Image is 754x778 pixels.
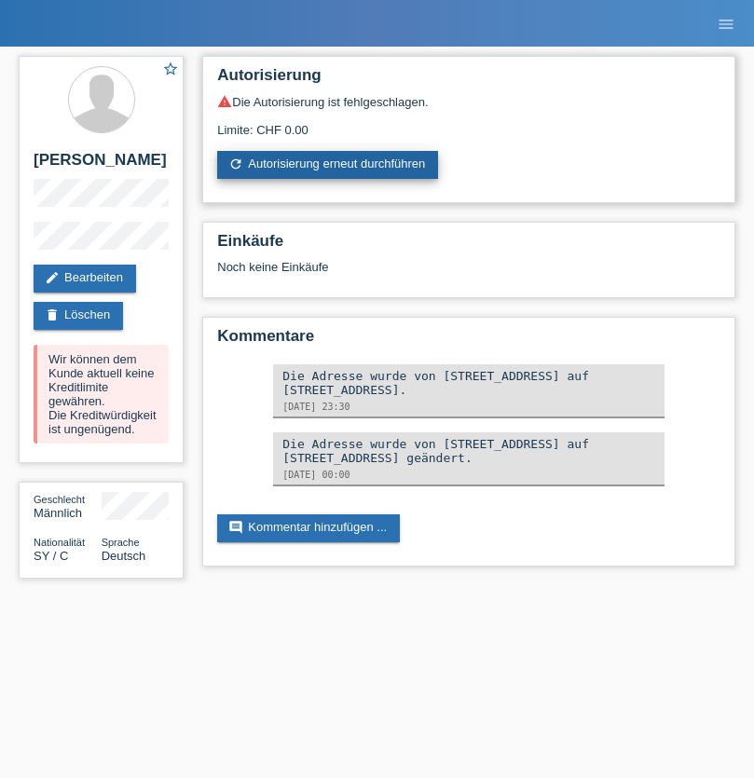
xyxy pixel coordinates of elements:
[228,157,243,171] i: refresh
[34,265,136,293] a: editBearbeiten
[282,402,655,412] div: [DATE] 23:30
[217,327,720,355] h2: Kommentare
[162,61,179,77] i: star_border
[162,61,179,80] a: star_border
[217,94,720,109] div: Die Autorisierung ist fehlgeschlagen.
[102,549,146,563] span: Deutsch
[282,470,655,480] div: [DATE] 00:00
[282,437,655,465] div: Die Adresse wurde von [STREET_ADDRESS] auf [STREET_ADDRESS] geändert.
[34,537,85,548] span: Nationalität
[34,302,123,330] a: deleteLöschen
[34,492,102,520] div: Männlich
[707,18,745,29] a: menu
[217,94,232,109] i: warning
[217,66,720,94] h2: Autorisierung
[217,260,720,288] div: Noch keine Einkäufe
[34,151,169,179] h2: [PERSON_NAME]
[45,270,60,285] i: edit
[228,520,243,535] i: comment
[34,494,85,505] span: Geschlecht
[34,345,169,444] div: Wir können dem Kunde aktuell keine Kreditlimite gewähren. Die Kreditwürdigkeit ist ungenügend.
[717,15,735,34] i: menu
[217,232,720,260] h2: Einkäufe
[217,514,400,542] a: commentKommentar hinzufügen ...
[45,307,60,322] i: delete
[217,109,720,137] div: Limite: CHF 0.00
[34,549,68,563] span: Syrien / C / 20.10.2011
[102,537,140,548] span: Sprache
[282,369,655,397] div: Die Adresse wurde von [STREET_ADDRESS] auf [STREET_ADDRESS].
[217,151,438,179] a: refreshAutorisierung erneut durchführen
